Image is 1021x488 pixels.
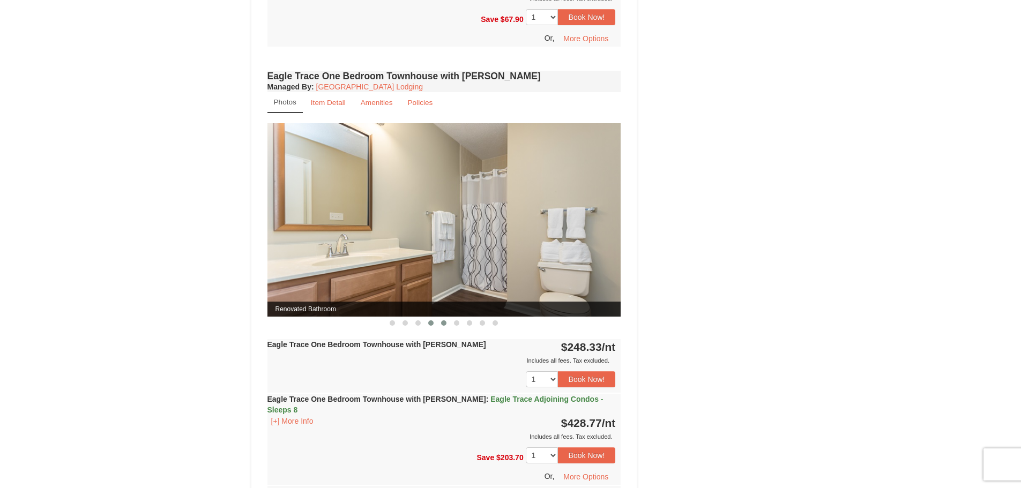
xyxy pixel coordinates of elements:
[558,9,616,25] button: Book Now!
[400,92,439,113] a: Policies
[267,302,621,317] span: Renovated Bathroom
[267,395,603,414] span: Eagle Trace Adjoining Condos - Sleeps 8
[267,71,621,81] h4: Eagle Trace One Bedroom Townhouse with [PERSON_NAME]
[361,99,393,107] small: Amenities
[267,395,603,414] strong: Eagle Trace One Bedroom Townhouse with [PERSON_NAME]
[561,341,616,353] strong: $248.33
[558,447,616,463] button: Book Now!
[274,98,296,106] small: Photos
[602,417,616,429] span: /nt
[407,99,433,107] small: Policies
[267,340,486,349] strong: Eagle Trace One Bedroom Townhouse with [PERSON_NAME]
[501,14,524,23] span: $67.90
[496,453,524,462] span: $203.70
[556,31,615,47] button: More Options
[602,341,616,353] span: /nt
[267,82,311,91] span: Managed By
[267,415,317,427] button: [+] More Info
[267,431,616,442] div: Includes all fees. Tax excluded.
[545,34,555,42] span: Or,
[561,417,602,429] span: $428.77
[267,92,303,113] a: Photos
[545,472,555,481] span: Or,
[267,123,621,317] img: Renovated Bathroom
[354,92,400,113] a: Amenities
[476,453,494,462] span: Save
[267,355,616,366] div: Includes all fees. Tax excluded.
[486,395,489,403] span: :
[304,92,353,113] a: Item Detail
[558,371,616,387] button: Book Now!
[267,82,314,91] strong: :
[316,82,423,91] a: [GEOGRAPHIC_DATA] Lodging
[556,469,615,485] button: More Options
[481,14,498,23] span: Save
[311,99,346,107] small: Item Detail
